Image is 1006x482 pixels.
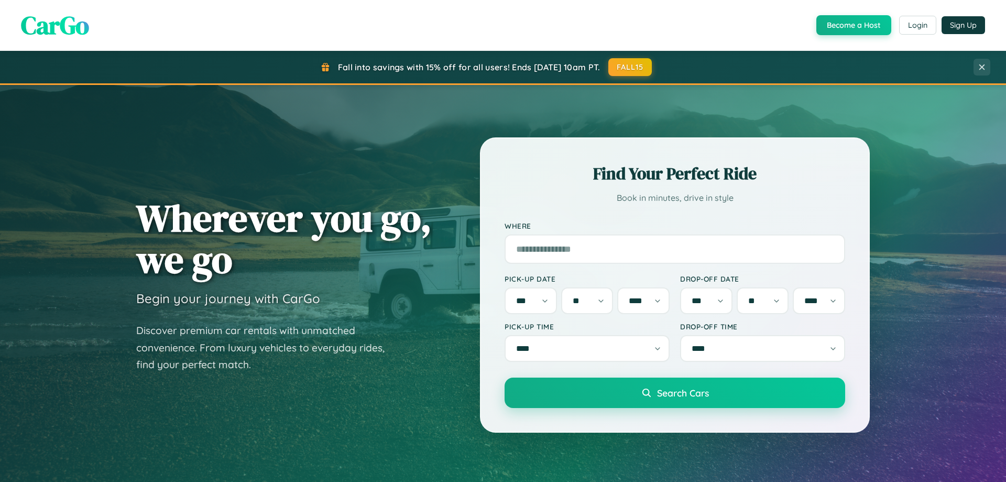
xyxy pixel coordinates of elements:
label: Drop-off Date [680,274,845,283]
button: Become a Host [816,15,891,35]
p: Book in minutes, drive in style [505,190,845,206]
label: Where [505,221,845,230]
h2: Find Your Perfect Ride [505,162,845,185]
h3: Begin your journey with CarGo [136,291,320,306]
label: Drop-off Time [680,322,845,331]
span: Search Cars [657,387,709,399]
button: Sign Up [942,16,985,34]
button: Login [899,16,936,35]
p: Discover premium car rentals with unmatched convenience. From luxury vehicles to everyday rides, ... [136,322,398,373]
span: CarGo [21,8,89,42]
h1: Wherever you go, we go [136,197,432,280]
button: Search Cars [505,378,845,408]
label: Pick-up Time [505,322,670,331]
span: Fall into savings with 15% off for all users! Ends [DATE] 10am PT. [338,62,600,72]
label: Pick-up Date [505,274,670,283]
button: FALL15 [608,58,652,76]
